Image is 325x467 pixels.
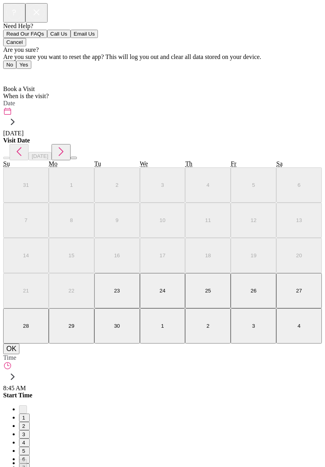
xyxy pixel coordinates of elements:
abbr: September 27, 2025 [296,288,302,294]
span: Time [3,354,16,361]
abbr: September 14, 2025 [23,252,29,258]
button: September 25, 2025 [185,273,231,308]
abbr: Saturday [276,160,283,167]
abbr: Thursday [185,160,192,167]
button: September 1, 2025 [49,167,94,203]
button: 1 [19,414,30,422]
span: Book a Visit [3,85,35,92]
abbr: September 26, 2025 [250,288,256,294]
abbr: Wednesday [140,160,148,167]
abbr: September 10, 2025 [160,217,166,223]
abbr: September 16, 2025 [114,252,120,258]
button: September 14, 2025 [3,238,49,273]
button: September 9, 2025 [94,203,140,238]
abbr: September 15, 2025 [69,252,75,258]
button: September 8, 2025 [49,203,94,238]
button: September 24, 2025 [140,273,185,308]
button: [DATE] [29,152,52,160]
button: October 2, 2025 [185,308,231,344]
abbr: October 4, 2025 [298,323,300,329]
button: September 19, 2025 [231,238,276,273]
button: September 29, 2025 [49,308,94,344]
div: When is the visit? [3,93,322,100]
button: September 12, 2025 [231,203,276,238]
button: September 11, 2025 [185,203,231,238]
abbr: August 31, 2025 [23,182,29,188]
abbr: September 20, 2025 [296,252,302,258]
button: September 30, 2025 [94,308,140,344]
abbr: Friday [231,160,236,167]
abbr: September 8, 2025 [70,217,73,223]
abbr: September 11, 2025 [205,217,211,223]
button: September 20, 2025 [276,238,322,273]
abbr: September 13, 2025 [296,217,302,223]
button: 5 [19,447,30,455]
abbr: Tuesday [94,160,101,167]
abbr: September 29, 2025 [69,323,75,329]
abbr: September 3, 2025 [161,182,164,188]
button: Email Us [71,30,98,38]
button: October 4, 2025 [276,308,322,344]
button: September 23, 2025 [94,273,140,308]
button: 4 [19,439,30,447]
abbr: September 17, 2025 [160,252,166,258]
button: September 3, 2025 [140,167,185,203]
a: Home [3,71,23,78]
button: September 22, 2025 [49,273,94,308]
div: Are you sure you want to reset the app? This will log you out and clear all data stored on your d... [3,53,322,61]
abbr: October 1, 2025 [161,323,164,329]
button: September 2, 2025 [94,167,140,203]
abbr: September 1, 2025 [70,182,73,188]
span: 5 [22,448,27,454]
abbr: September 18, 2025 [205,252,211,258]
abbr: Monday [49,160,57,167]
abbr: September 5, 2025 [252,182,255,188]
button: OK [3,344,19,354]
button: Call Us [47,30,71,38]
button: September 4, 2025 [185,167,231,203]
div: Are you sure? [3,46,322,53]
abbr: September 19, 2025 [250,252,256,258]
button: September 17, 2025 [140,238,185,273]
button: September 6, 2025 [276,167,322,203]
span: 2 [22,423,27,429]
button: September 28, 2025 [3,308,49,344]
abbr: September 21, 2025 [23,288,29,294]
button: Yes [16,61,31,69]
span: [DATE] [32,153,48,159]
button: September 16, 2025 [94,238,140,273]
abbr: September 7, 2025 [25,217,27,223]
button: September 15, 2025 [49,238,94,273]
abbr: September 6, 2025 [298,182,300,188]
button: September 7, 2025 [3,203,49,238]
button: October 3, 2025 [231,308,276,344]
span: Home [8,71,23,78]
button: August 31, 2025 [3,167,49,203]
button: 3 [19,430,30,439]
abbr: September 24, 2025 [160,288,166,294]
strong: Start Time [3,392,32,399]
button: September 27, 2025 [276,273,322,308]
span: 3 [22,431,27,437]
button: Read Our FAQs [3,30,47,38]
div: Need Help? [3,23,322,30]
abbr: September 23, 2025 [114,288,120,294]
abbr: September 28, 2025 [23,323,29,329]
abbr: September 22, 2025 [69,288,75,294]
button: September 21, 2025 [3,273,49,308]
button: September 26, 2025 [231,273,276,308]
button: September 13, 2025 [276,203,322,238]
span: 6 [22,456,27,462]
abbr: September 12, 2025 [250,217,256,223]
span: 4 [22,440,27,446]
abbr: October 3, 2025 [252,323,255,329]
span: 8:45 AM [3,385,26,391]
span: Date [3,100,15,106]
button: No [3,61,16,69]
button: Cancel [3,38,26,46]
button: September 5, 2025 [231,167,276,203]
abbr: September 9, 2025 [115,217,118,223]
abbr: September 2, 2025 [115,182,118,188]
button: October 1, 2025 [140,308,185,344]
abbr: September 30, 2025 [114,323,120,329]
